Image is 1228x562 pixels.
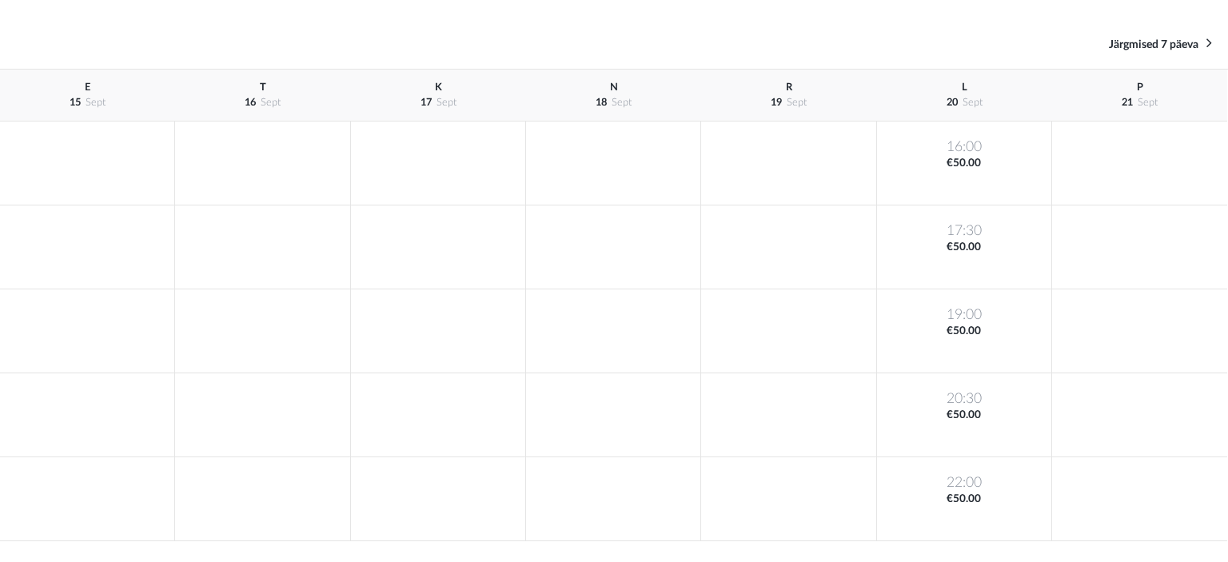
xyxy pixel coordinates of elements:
[786,82,792,92] span: R
[962,82,967,92] span: L
[1109,39,1198,50] span: Järgmised 7 päeva
[610,82,618,92] span: N
[85,82,90,92] span: E
[260,82,266,92] span: T
[261,98,281,107] span: sept
[947,98,958,107] span: 20
[787,98,807,107] span: sept
[1122,98,1133,107] span: 21
[880,324,1048,339] span: €50.00
[771,98,782,107] span: 19
[880,240,1048,255] span: €50.00
[1137,82,1143,92] span: P
[880,473,1048,492] span: 22:00
[880,408,1048,423] span: €50.00
[880,138,1048,156] span: 16:00
[880,492,1048,507] span: €50.00
[963,98,983,107] span: sept
[86,98,106,107] span: sept
[880,305,1048,324] span: 19:00
[596,98,607,107] span: 18
[880,221,1048,240] span: 17:30
[245,98,256,107] span: 16
[70,98,81,107] span: 15
[1138,98,1158,107] span: sept
[612,98,632,107] span: sept
[435,82,442,92] span: K
[880,389,1048,408] span: 20:30
[880,156,1048,171] span: €50.00
[437,98,457,107] span: sept
[1109,35,1212,53] a: Järgmised 7 päeva
[421,98,432,107] span: 17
